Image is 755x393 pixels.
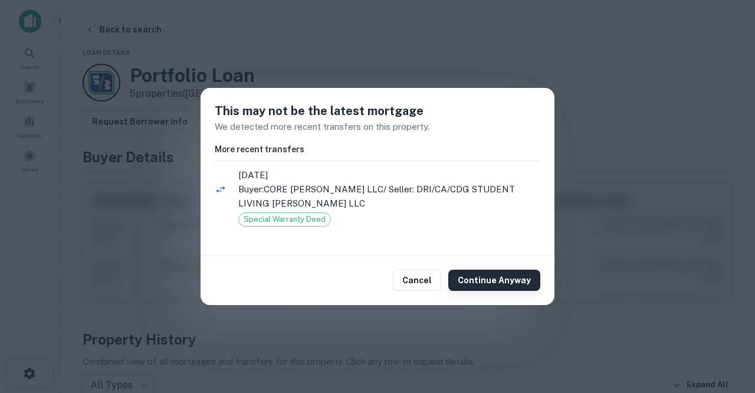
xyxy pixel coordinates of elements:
[238,182,540,210] p: Buyer: CORE [PERSON_NAME] LLC / Seller: DRI/CA/CDG STUDENT LIVING [PERSON_NAME] LLC
[215,143,540,156] h6: More recent transfers
[215,120,540,134] p: We detected more recent transfers on this property.
[696,299,755,355] iframe: Chat Widget
[393,270,441,291] button: Cancel
[238,212,331,227] div: Special Warranty Deed
[239,214,330,225] span: Special Warranty Deed
[448,270,540,291] button: Continue Anyway
[215,102,540,120] h5: This may not be the latest mortgage
[238,168,540,182] span: [DATE]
